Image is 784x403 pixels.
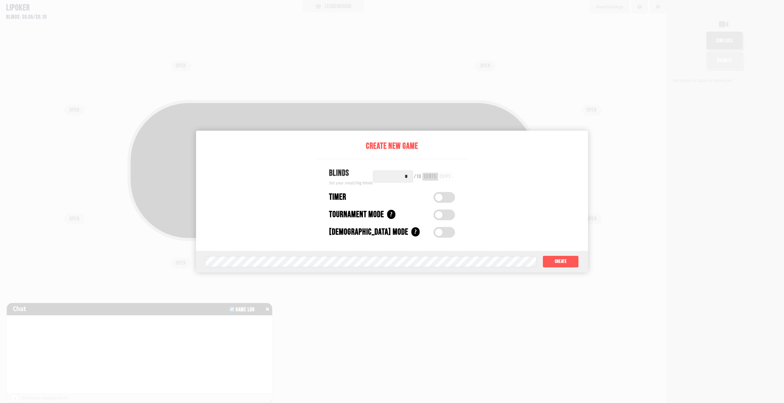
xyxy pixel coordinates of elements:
div: chips [440,174,451,179]
div: cents [424,174,437,179]
div: ? [411,227,420,236]
div: Set your small/big blinds [329,180,373,186]
div: Blinds [329,167,373,180]
div: Create New Game [317,140,467,153]
div: / 10 [414,174,421,179]
div: Timer [329,191,346,204]
div: [DEMOGRAPHIC_DATA] Mode [329,226,408,239]
div: Tournament Mode [329,208,384,221]
div: ? [387,210,395,219]
button: Create [543,255,579,268]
